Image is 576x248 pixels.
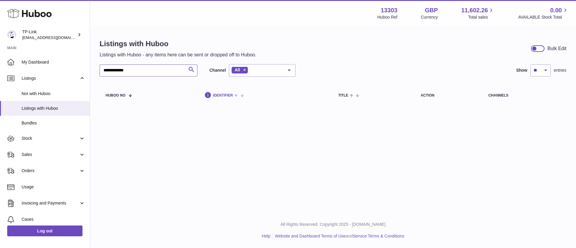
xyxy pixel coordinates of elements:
li: and [273,233,404,239]
div: channels [488,94,560,97]
span: Not with Huboo [22,91,85,97]
div: Huboo Ref [377,14,397,20]
label: Show [516,67,527,73]
a: Log out [7,226,82,236]
span: My Dashboard [22,59,85,65]
strong: GBP [425,6,438,14]
span: Huboo no [106,94,125,97]
span: AVAILABLE Stock Total [518,14,569,20]
div: TP-Link [22,29,76,40]
div: action [421,94,476,97]
div: Bulk Edit [547,45,566,52]
span: entries [554,67,566,73]
span: Usage [22,184,85,190]
a: Website and Dashboard Terms of Use [275,234,346,238]
span: [EMAIL_ADDRESS][DOMAIN_NAME] [22,35,88,40]
a: Help [262,234,271,238]
span: Bundles [22,120,85,126]
span: Listings [22,76,79,81]
span: 11,602.26 [461,6,488,14]
span: title [338,94,348,97]
span: identifier [213,94,233,97]
p: All Rights Reserved. Copyright 2025 - [DOMAIN_NAME] [95,222,571,227]
span: Listings with Huboo [22,106,85,111]
strong: 13303 [381,6,397,14]
span: Cases [22,217,85,222]
span: Invoicing and Payments [22,200,79,206]
span: Total sales [468,14,495,20]
label: Channel [209,67,226,73]
img: internalAdmin-13303@internal.huboo.com [7,30,16,39]
h1: Listings with Huboo [100,39,256,49]
div: Currency [421,14,438,20]
a: 11,602.26 Total sales [461,6,495,20]
span: Stock [22,136,79,141]
span: 0.00 [550,6,562,14]
span: Sales [22,152,79,157]
a: Service Terms & Conditions [353,234,404,238]
span: Orders [22,168,79,174]
p: Listings with Huboo - any items here can be sent or dropped off to Huboo. [100,52,256,58]
span: All [235,67,240,72]
a: 0.00 AVAILABLE Stock Total [518,6,569,20]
